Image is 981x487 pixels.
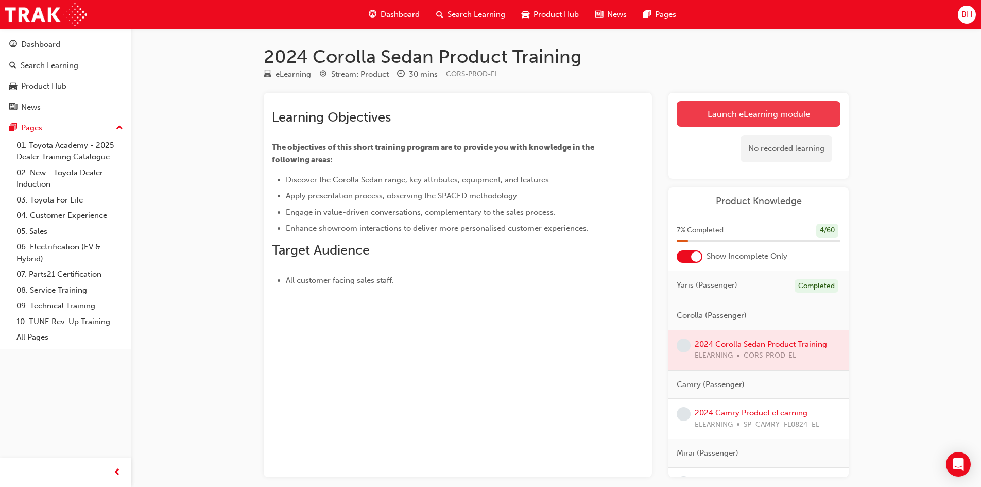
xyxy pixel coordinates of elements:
a: 10. TUNE Rev-Up Training [12,314,127,330]
span: news-icon [9,103,17,112]
a: 06. Electrification (EV & Hybrid) [12,239,127,266]
div: Completed [795,279,838,293]
div: 30 mins [409,69,438,80]
a: 03. Toyota For Life [12,192,127,208]
a: Product Knowledge [677,195,840,207]
div: 4 / 60 [816,224,838,238]
span: prev-icon [113,466,121,479]
span: Mirai (Passenger) [677,447,738,459]
div: News [21,102,41,113]
span: Enhance showroom interactions to deliver more personalised customer experiences. [286,224,589,233]
div: No recorded learning [741,135,832,162]
div: eLearning [276,69,311,80]
div: Pages [21,122,42,134]
span: learningRecordVerb_NONE-icon [677,407,691,421]
a: All Pages [12,329,127,345]
a: News [4,98,127,117]
span: car-icon [522,8,529,21]
span: News [607,9,627,21]
span: ELEARNING [695,419,733,431]
span: 7 % Completed [677,225,724,237]
button: Pages [4,119,127,138]
span: learningRecordVerb_NONE-icon [677,339,691,352]
span: The objectives of this short training program are to provide you with knowledge in the following ... [272,143,596,164]
button: BH [958,6,976,24]
span: search-icon [9,61,16,71]
a: 08. Service Training [12,282,127,298]
a: search-iconSearch Learning [428,4,513,25]
span: Show Incomplete Only [707,250,787,262]
span: clock-icon [397,70,405,79]
a: car-iconProduct Hub [513,4,587,25]
span: news-icon [595,8,603,21]
span: BH [961,9,972,21]
a: 2024 Camry Product eLearning [695,408,807,417]
span: Corolla (Passenger) [677,310,747,322]
span: Discover the Corolla Sedan range, key attributes, equipment, and features. [286,175,551,184]
span: car-icon [9,82,17,91]
span: guage-icon [369,8,376,21]
span: Camry (Passenger) [677,379,745,391]
a: 02. New - Toyota Dealer Induction [12,165,127,192]
a: Dashboard [4,35,127,54]
span: target-icon [319,70,327,79]
div: Stream [319,68,389,81]
h1: 2024 Corolla Sedan Product Training [264,45,849,68]
span: Pages [655,9,676,21]
a: Search Learning [4,56,127,75]
a: 07. Parts21 Certification [12,266,127,282]
a: news-iconNews [587,4,635,25]
div: Dashboard [21,39,60,51]
div: Stream: Product [331,69,389,80]
span: Product Hub [533,9,579,21]
a: guage-iconDashboard [360,4,428,25]
img: Trak [5,3,87,26]
div: Open Intercom Messenger [946,452,971,477]
span: Yaris (Passenger) [677,279,737,291]
span: Learning resource code [446,70,498,78]
a: 09. Technical Training [12,298,127,314]
div: Type [264,68,311,81]
a: 04. Customer Experience [12,208,127,224]
span: pages-icon [643,8,651,21]
span: Dashboard [381,9,420,21]
a: 01. Toyota Academy - 2025 Dealer Training Catalogue [12,138,127,165]
span: guage-icon [9,40,17,49]
span: Apply presentation process, observing the SPACED methodology. [286,191,519,200]
div: Duration [397,68,438,81]
a: 05. Sales [12,224,127,240]
button: DashboardSearch LearningProduct HubNews [4,33,127,119]
span: All customer facing sales staff. [286,276,394,285]
span: pages-icon [9,124,17,133]
a: pages-iconPages [635,4,684,25]
a: Launch eLearning module [677,101,840,127]
span: Target Audience [272,242,370,258]
a: Product Hub [4,77,127,96]
span: Search Learning [448,9,505,21]
span: learningResourceType_ELEARNING-icon [264,70,271,79]
div: Search Learning [21,60,78,72]
span: up-icon [116,122,123,135]
span: search-icon [436,8,443,21]
span: SP_CAMRY_FL0824_EL [744,419,819,431]
div: Product Hub [21,80,66,92]
span: Learning Objectives [272,109,391,125]
span: Engage in value-driven conversations, complementary to the sales process. [286,208,556,217]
